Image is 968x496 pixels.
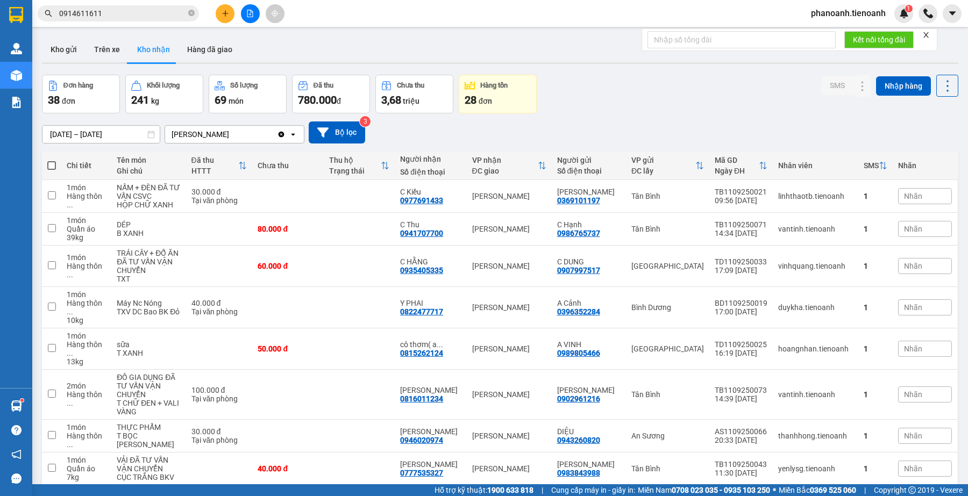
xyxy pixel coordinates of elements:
div: TB1109250071 [715,220,767,229]
div: C Hương [400,460,461,469]
div: 1 món [67,216,106,225]
th: Toggle SortBy [709,152,773,180]
div: 09:56 [DATE] [715,196,767,205]
div: Anh Ánh [557,386,621,394]
span: notification [11,449,22,459]
div: ĐC lấy [631,167,695,175]
div: T BỌC BAO CAM [117,432,180,449]
div: VP nhận [472,156,538,164]
div: BD1109250019 [715,299,767,307]
div: yenlysg.tienoanh [778,464,853,473]
div: B XANH [117,229,180,238]
div: AS1109250066 [715,427,767,436]
img: phone-icon [923,9,933,18]
div: Ghi chú [117,167,180,175]
div: Chi tiết [67,161,106,170]
div: [PERSON_NAME] [472,390,546,399]
div: 80.000 đ [258,225,318,233]
span: Nhãn [904,432,922,440]
span: ... [67,200,73,209]
div: [PERSON_NAME] [472,432,546,440]
div: Ngày ĐH [715,167,759,175]
img: logo-vxr [9,7,23,23]
span: 241 [131,94,149,106]
div: Khối lượng [147,82,180,89]
div: A Cảnh [557,299,621,307]
div: 0989805466 [557,349,600,357]
div: [PERSON_NAME] [472,225,546,233]
div: Hàng thông thường [67,390,106,407]
div: thanhhong.tienoanh [778,432,853,440]
span: 780.000 [298,94,337,106]
div: Người gửi [557,156,621,164]
div: Tân Bình [631,390,704,399]
div: 0369101197 [557,196,600,205]
div: 50.000 đ [258,344,318,353]
div: Tân Bình [631,225,704,233]
div: ĐC giao [472,167,538,175]
div: 100.000 đ [191,386,247,394]
div: Số điện thoại [557,167,621,175]
div: Tại văn phòng [191,394,247,403]
span: phanoanh.tienoanh [802,6,894,20]
div: 0816011234 [400,394,443,403]
svg: Clear value [277,130,286,139]
div: sữa [117,340,180,349]
button: Hàng đã giao [179,37,241,62]
span: đơn [479,97,492,105]
span: Kết nối tổng đài [853,34,905,46]
button: Khối lượng241kg [125,75,203,113]
div: 1 món [67,423,106,432]
div: Chưa thu [258,161,318,170]
div: 1 món [67,183,106,192]
div: 17:09 [DATE] [715,266,767,275]
div: 17:00 [DATE] [715,307,767,316]
div: [PERSON_NAME] [472,262,546,270]
div: DIỆU [557,427,621,436]
div: TD1109250033 [715,257,767,266]
sup: 1 [20,399,24,402]
div: 30.000 đ [191,427,247,436]
div: A VINH [557,340,621,349]
div: Đã thu [191,156,239,164]
span: Nhãn [904,262,922,270]
span: ... [67,349,73,357]
span: triệu [403,97,419,105]
div: SMS [864,161,879,170]
div: 0935405335 [400,266,443,275]
div: cô thơm( a thành 0386230052) [400,340,461,349]
span: close-circle [188,9,195,19]
div: T XANH [117,349,180,357]
div: T CHỮ ĐEN + VALI VÀNG [117,399,180,416]
div: Quần áo [67,225,106,233]
div: 0977691433 [400,196,443,205]
div: Nhãn [898,161,952,170]
div: Số điện thoại [400,168,461,176]
span: ... [67,270,73,279]
span: Hỗ trợ kỹ thuật: [435,484,533,496]
button: Trên xe [86,37,129,62]
div: Bình Dương [631,303,704,312]
div: Tân Bình [631,192,704,200]
button: Hàng tồn28đơn [459,75,537,113]
div: 1 món [67,456,106,464]
span: message [11,473,22,484]
div: Tên món [117,156,180,164]
span: đơn [62,97,75,105]
div: 40.000 đ [191,299,247,307]
div: Hàng thông thường [67,262,106,279]
div: 10 kg [67,316,106,325]
span: ... [437,340,443,349]
span: file-add [246,10,254,17]
img: icon-new-feature [899,9,909,18]
div: Quần áo [67,464,106,473]
button: Kết nối tổng đài [844,31,914,48]
div: 40.000 đ [258,464,318,473]
span: 69 [215,94,226,106]
div: DÉP [117,220,180,229]
span: 28 [465,94,476,106]
span: ... [67,399,73,407]
span: Nhãn [904,344,922,353]
span: | [542,484,543,496]
div: 13 kg [67,357,106,366]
